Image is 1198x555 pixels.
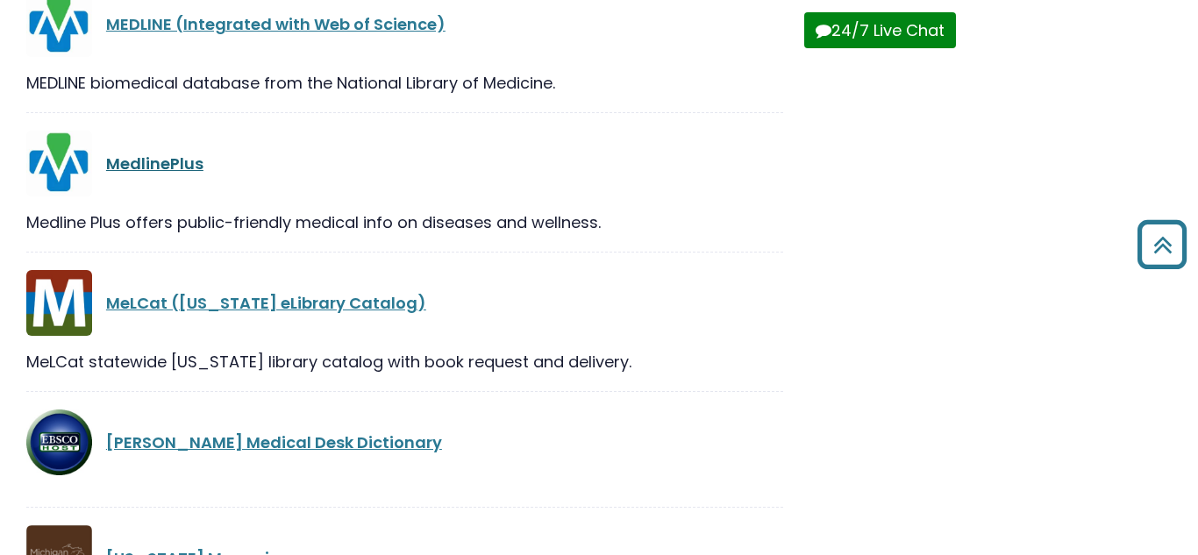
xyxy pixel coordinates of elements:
[26,350,783,374] div: MeLCat statewide [US_STATE] library catalog with book request and delivery.
[106,431,442,453] a: [PERSON_NAME] Medical Desk Dictionary
[26,210,783,234] div: Medline Plus offers public-friendly medical info on diseases and wellness.
[804,12,956,48] button: 24/7 Live Chat
[106,292,426,314] a: MeLCat ([US_STATE] eLibrary Catalog)
[106,153,203,174] a: MedlinePlus
[106,13,446,35] a: MEDLINE (Integrated with Web of Science)
[26,71,783,95] div: MEDLINE biomedical database from the National Library of Medicine.
[1130,228,1194,260] a: Back to Top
